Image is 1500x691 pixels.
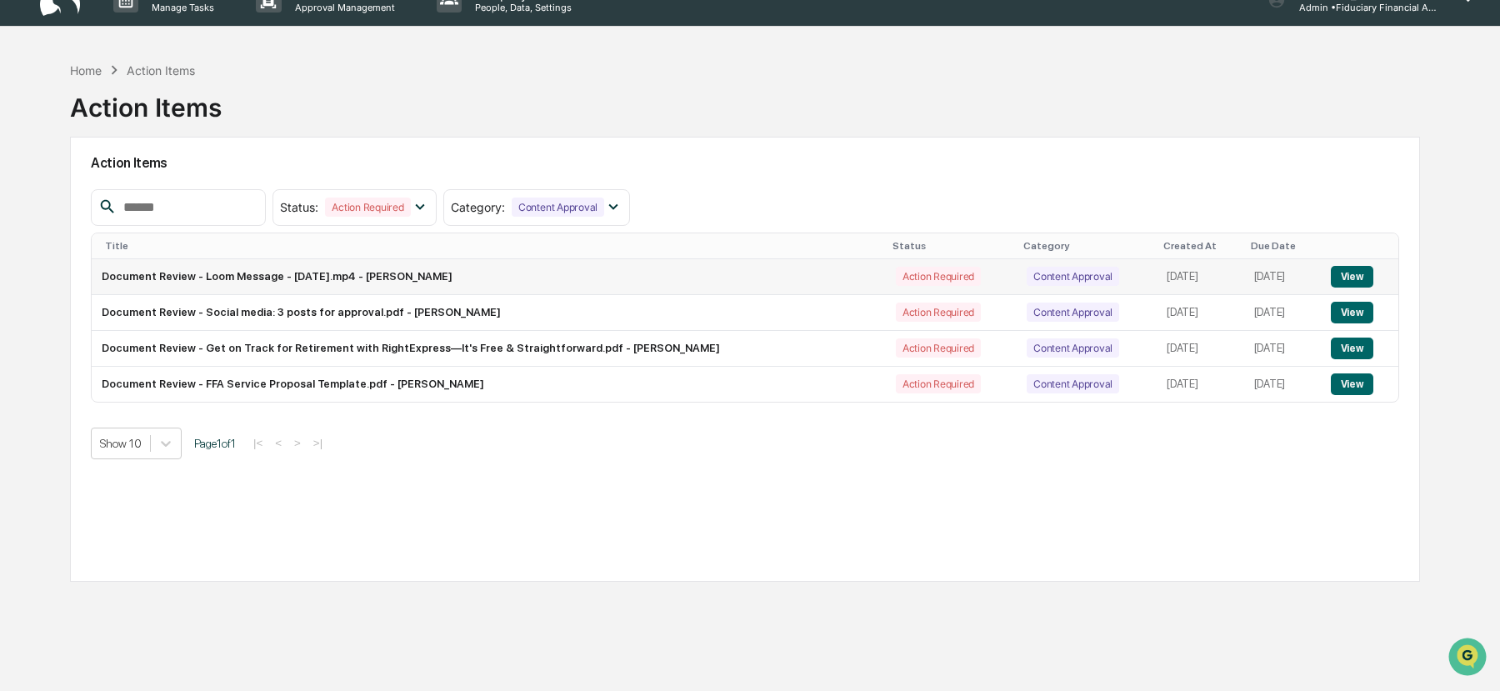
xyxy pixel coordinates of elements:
[308,436,327,450] button: >|
[70,79,222,123] div: Action Items
[91,155,1399,171] h2: Action Items
[896,267,981,286] div: Action Required
[17,243,30,256] div: 🔎
[10,203,114,233] a: 🖐️Preclearance
[1157,259,1243,295] td: [DATE]
[325,198,410,217] div: Action Required
[92,367,886,402] td: Document Review - FFA Service Proposal Template.pdf - [PERSON_NAME]
[289,436,306,450] button: >
[1331,270,1373,283] a: View
[1244,295,1321,331] td: [DATE]
[896,338,981,358] div: Action Required
[1023,240,1150,252] div: Category
[194,437,236,450] span: Page 1 of 1
[33,209,107,226] span: Preclearance
[1027,303,1119,322] div: Content Approval
[282,2,403,13] p: Approval Management
[33,241,105,258] span: Data Lookup
[1251,240,1314,252] div: Due Date
[70,63,102,78] div: Home
[270,436,287,450] button: <
[248,436,267,450] button: |<
[57,127,273,143] div: Start new chat
[1286,2,1441,13] p: Admin • Fiduciary Financial Advisors
[1027,338,1119,358] div: Content Approval
[1157,367,1243,402] td: [DATE]
[127,63,195,78] div: Action Items
[17,211,30,224] div: 🖐️
[1244,367,1321,402] td: [DATE]
[512,198,604,217] div: Content Approval
[57,143,211,157] div: We're available if you need us!
[1157,331,1243,367] td: [DATE]
[166,282,202,294] span: Pylon
[896,303,981,322] div: Action Required
[1027,267,1119,286] div: Content Approval
[17,34,303,61] p: How can we help?
[283,132,303,152] button: Start new chat
[1331,266,1373,288] button: View
[114,203,213,233] a: 🗄️Attestations
[105,240,879,252] div: Title
[1331,373,1373,395] button: View
[10,234,112,264] a: 🔎Data Lookup
[138,2,222,13] p: Manage Tasks
[121,211,134,224] div: 🗄️
[17,127,47,157] img: 1746055101610-c473b297-6a78-478c-a979-82029cc54cd1
[462,2,580,13] p: People, Data, Settings
[1157,295,1243,331] td: [DATE]
[1331,338,1373,359] button: View
[92,295,886,331] td: Document Review - Social media: 3 posts for approval.pdf - [PERSON_NAME]
[1244,331,1321,367] td: [DATE]
[1331,342,1373,354] a: View
[92,331,886,367] td: Document Review - Get on Track for Retirement with RightExpress—It's Free & Straightforward.pdf -...
[451,200,505,214] span: Category :
[280,200,318,214] span: Status :
[137,209,207,226] span: Attestations
[1331,306,1373,318] a: View
[1163,240,1237,252] div: Created At
[92,259,886,295] td: Document Review - Loom Message - [DATE].mp4 - [PERSON_NAME]
[892,240,1010,252] div: Status
[1331,302,1373,323] button: View
[896,374,981,393] div: Action Required
[1027,374,1119,393] div: Content Approval
[1244,259,1321,295] td: [DATE]
[1447,636,1492,681] iframe: Open customer support
[117,281,202,294] a: Powered byPylon
[1331,378,1373,390] a: View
